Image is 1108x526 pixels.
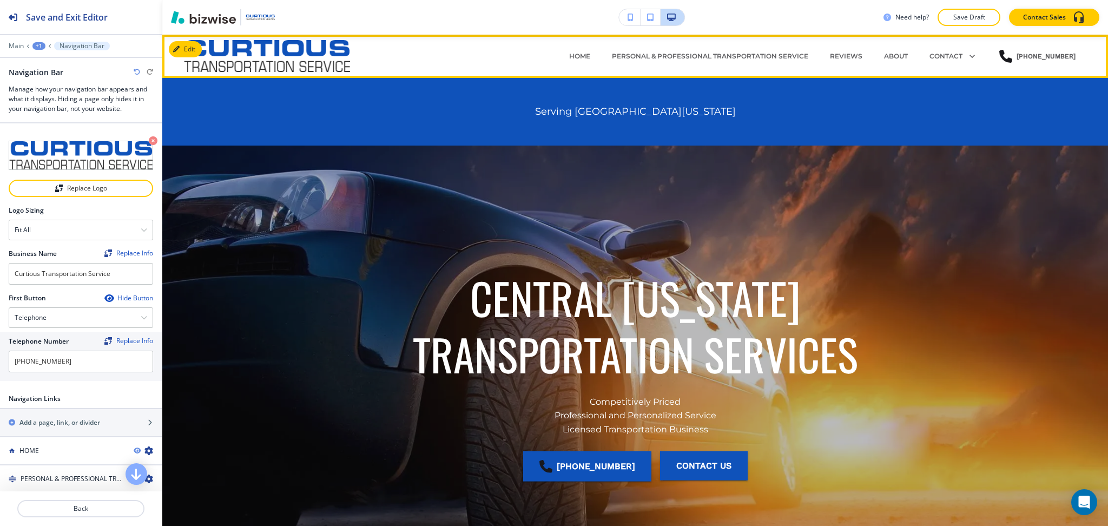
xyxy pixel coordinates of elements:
p: Save Draft [952,12,986,22]
h4: Fit all [15,225,31,235]
p: Competitively Priced [555,394,716,409]
p: Contact Sales [1023,12,1066,22]
button: ReplaceReplace Info [104,337,153,345]
img: logo [9,141,153,170]
p: HOME [569,51,590,61]
p: Licensed Transportation Business [555,422,716,436]
img: Your Logo [246,15,275,21]
img: Curtious Transportation Service [184,40,350,73]
button: Save Draft [938,9,1000,26]
p: CENTRAL [US_STATE] TRANSPORTATION SERVICES [358,269,912,382]
h4: Telephone [15,313,47,323]
button: Main [9,42,24,50]
img: Drag [9,475,16,483]
img: Replace [104,337,112,345]
h2: Logo Sizing [9,206,44,215]
button: Hide Button [104,294,153,303]
a: [PHONE_NUMBER] [523,451,651,482]
h2: Business Name [9,249,57,259]
img: Replace [55,185,63,192]
h4: PERSONAL & PROFESSIONAL TRANSPORTATION SERVICE [21,474,125,484]
div: Replace Logo [10,185,152,192]
div: Replace Info [104,337,153,345]
a: [PHONE_NUMBER] [999,40,1076,73]
p: ABOUT [884,51,908,61]
button: +1 [32,42,45,50]
h2: Telephone Number [9,337,69,346]
button: Contact Us [660,451,748,481]
h2: Add a page, link, or divider [19,418,100,428]
p: Navigation Bar [60,42,104,50]
div: Open Intercom Messenger [1071,489,1097,515]
button: Navigation Bar [54,42,110,50]
h3: Need help? [895,12,929,22]
h4: HOME [19,446,39,456]
button: ReplaceReplace Logo [9,180,153,197]
h6: Serving [GEOGRAPHIC_DATA][US_STATE] [535,104,736,120]
p: PERSONAL & PROFESSIONAL TRANSPORTATION SERVICE [612,51,808,61]
h3: Manage how your navigation bar appears and what it displays. Hiding a page only hides it in your ... [9,84,153,114]
input: Ex. 561-222-1111 [9,351,153,372]
img: Bizwise Logo [171,11,236,24]
p: Back [18,504,143,514]
p: REVIEWS [830,51,862,61]
div: Replace Info [104,249,153,257]
img: Replace [104,249,112,257]
h2: Navigation Links [9,394,61,404]
h2: Navigation Bar [9,67,63,78]
p: CONTACT [929,51,962,61]
h2: First Button [9,293,46,303]
button: Contact Sales [1009,9,1099,26]
button: Back [17,500,144,517]
span: Find and replace this information across Bizwise [104,337,153,346]
span: Find and replace this information across Bizwise [104,249,153,258]
button: Edit [169,41,202,57]
p: Professional and Personalized Service [555,409,716,423]
h2: Save and Exit Editor [26,11,108,24]
button: ReplaceReplace Info [104,249,153,257]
